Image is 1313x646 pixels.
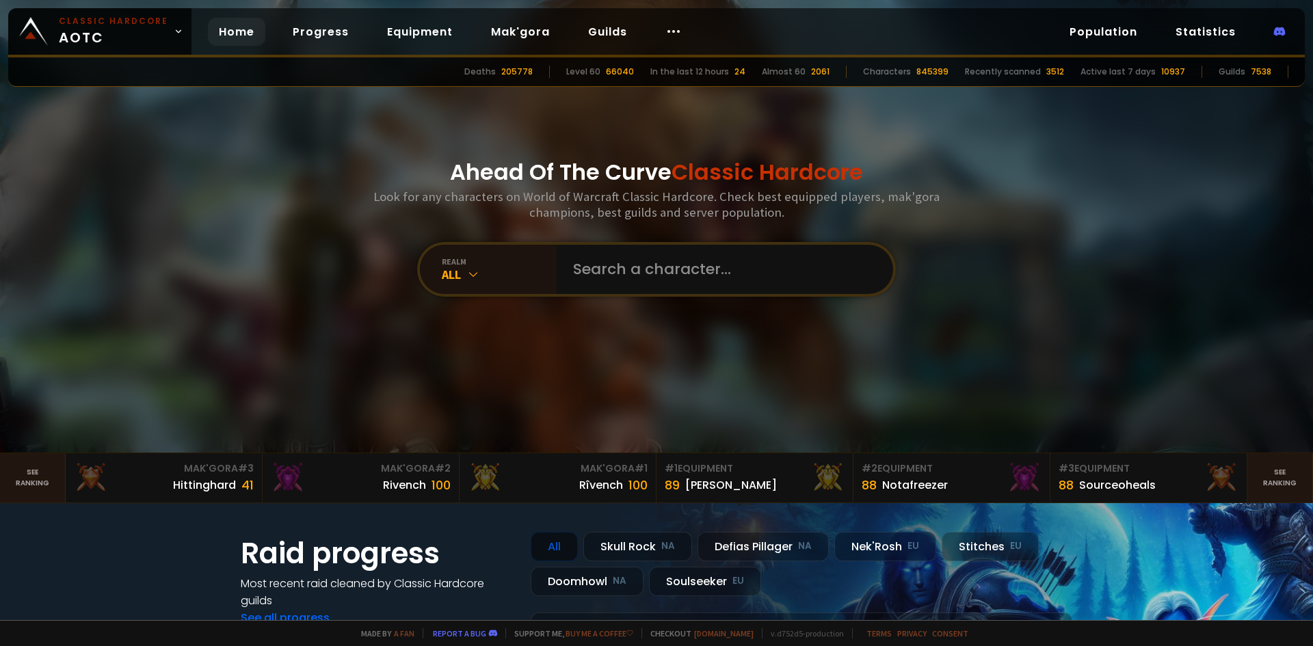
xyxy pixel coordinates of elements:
[1059,476,1074,494] div: 88
[442,256,557,267] div: realm
[665,476,680,494] div: 89
[263,453,460,502] a: Mak'Gora#2Rivench100
[468,461,648,476] div: Mak'Gora
[1059,461,1238,476] div: Equipment
[1010,539,1022,553] small: EU
[1251,66,1271,78] div: 7538
[74,461,254,476] div: Mak'Gora
[1161,66,1185,78] div: 10937
[1219,66,1245,78] div: Guilds
[932,628,968,638] a: Consent
[66,453,263,502] a: Mak'Gora#3Hittinghard41
[685,476,777,494] div: [PERSON_NAME]
[1247,453,1313,502] a: Seeranking
[450,156,863,189] h1: Ahead Of The Curve
[238,461,254,475] span: # 3
[432,476,451,494] div: 100
[59,15,168,48] span: AOTC
[916,66,949,78] div: 845399
[606,66,634,78] div: 66040
[834,532,936,561] div: Nek'Rosh
[1050,453,1247,502] a: #3Equipment88Sourceoheals
[565,245,877,294] input: Search a character...
[661,539,675,553] small: NA
[368,189,945,220] h3: Look for any characters on World of Warcraft Classic Hardcore. Check best equipped players, mak'g...
[698,532,829,561] div: Defias Pillager
[464,66,496,78] div: Deaths
[862,461,877,475] span: # 2
[907,539,919,553] small: EU
[762,628,844,638] span: v. d752d5 - production
[394,628,414,638] a: a fan
[672,157,863,187] span: Classic Hardcore
[241,532,514,575] h1: Raid progress
[811,66,830,78] div: 2061
[762,66,806,78] div: Almost 60
[1079,476,1156,494] div: Sourceoheals
[641,628,754,638] span: Checkout
[531,532,578,561] div: All
[649,567,761,596] div: Soulseeker
[734,66,745,78] div: 24
[650,66,729,78] div: In the last 12 hours
[435,461,451,475] span: # 2
[241,610,330,625] a: See all progress
[665,461,845,476] div: Equipment
[694,628,754,638] a: [DOMAIN_NAME]
[442,267,557,282] div: All
[8,8,191,55] a: Classic HardcoreAOTC
[208,18,265,46] a: Home
[173,476,236,494] div: Hittinghard
[376,18,464,46] a: Equipment
[866,628,892,638] a: Terms
[566,628,633,638] a: Buy me a coffee
[566,66,600,78] div: Level 60
[853,453,1050,502] a: #2Equipment88Notafreezer
[531,567,644,596] div: Doomhowl
[613,574,626,588] small: NA
[882,476,948,494] div: Notafreezer
[665,461,678,475] span: # 1
[942,532,1039,561] div: Stitches
[433,628,486,638] a: Report a bug
[897,628,927,638] a: Privacy
[1080,66,1156,78] div: Active last 7 days
[583,532,692,561] div: Skull Rock
[656,453,853,502] a: #1Equipment89[PERSON_NAME]
[635,461,648,475] span: # 1
[965,66,1041,78] div: Recently scanned
[505,628,633,638] span: Support me,
[383,476,426,494] div: Rivench
[460,453,656,502] a: Mak'Gora#1Rîvench100
[862,476,877,494] div: 88
[798,539,812,553] small: NA
[1165,18,1247,46] a: Statistics
[1046,66,1064,78] div: 3512
[1059,461,1074,475] span: # 3
[59,15,168,27] small: Classic Hardcore
[480,18,561,46] a: Mak'gora
[271,461,451,476] div: Mak'Gora
[732,574,744,588] small: EU
[501,66,533,78] div: 205778
[282,18,360,46] a: Progress
[628,476,648,494] div: 100
[241,575,514,609] h4: Most recent raid cleaned by Classic Hardcore guilds
[241,476,254,494] div: 41
[579,476,623,494] div: Rîvench
[862,461,1042,476] div: Equipment
[1059,18,1148,46] a: Population
[863,66,911,78] div: Characters
[577,18,638,46] a: Guilds
[353,628,414,638] span: Made by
